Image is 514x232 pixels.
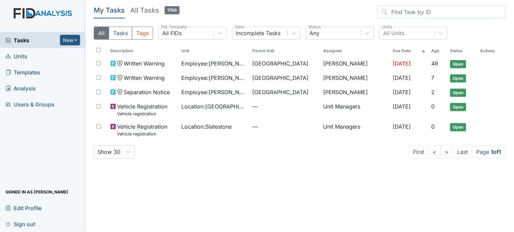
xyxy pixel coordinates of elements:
[393,60,411,67] span: [DATE]
[321,45,390,57] th: Assignee
[5,51,27,61] span: Units
[117,122,168,137] span: Vehicle Registration Vehicle registration
[181,59,247,68] span: Employee : [PERSON_NAME][GEOGRAPHIC_DATA]
[491,148,501,155] strong: 1 of 1
[393,103,411,110] span: [DATE]
[383,29,404,37] div: All Units
[250,45,320,57] th: Toggle SortBy
[321,57,390,71] td: [PERSON_NAME]
[428,45,448,57] th: Toggle SortBy
[252,122,318,131] span: —
[309,29,319,37] div: Any
[390,45,429,57] th: Toggle SortBy
[96,48,101,52] input: Toggle All Rows Selected
[441,145,453,158] a: >
[378,5,506,18] input: Find Task by ID
[124,88,170,96] span: Separation Notice
[5,187,68,197] span: Signed in as [PERSON_NAME]
[181,74,247,82] span: Employee : [PERSON_NAME], Ky'Asia
[130,5,180,15] h5: All Tasks
[321,100,390,120] td: Unit Managers
[117,131,168,137] small: Vehicle registration
[117,111,168,117] small: Vehicle registration
[97,148,120,156] div: Show 30
[162,29,182,37] div: All FIDs
[431,89,435,96] span: 2
[5,67,40,77] span: Templates
[5,219,35,229] span: Sign out
[431,103,435,110] span: 0
[448,45,478,57] th: Toggle SortBy
[252,59,308,68] span: [GEOGRAPHIC_DATA]
[181,102,247,111] span: Location : [GEOGRAPHIC_DATA]
[409,145,506,158] nav: task-pagination
[5,99,55,110] span: Users & Groups
[181,122,232,131] span: Location : Slatestone
[450,74,466,83] span: Open
[5,36,60,44] a: Tasks
[478,45,506,57] th: Actions
[60,35,80,45] button: New
[179,45,250,57] th: Toggle SortBy
[124,74,165,82] span: Written Warning
[252,74,308,82] span: [GEOGRAPHIC_DATA]
[165,6,180,14] span: 1766
[431,60,438,67] span: 49
[124,59,165,68] span: Written Warning
[132,27,153,40] button: Tags
[321,85,390,100] td: [PERSON_NAME]
[94,5,125,15] h5: My Tasks
[109,27,132,40] button: Tasks
[181,88,247,96] span: Employee : [PERSON_NAME]
[252,88,308,96] span: [GEOGRAPHIC_DATA]
[393,123,411,130] span: [DATE]
[321,71,390,85] td: [PERSON_NAME]
[94,27,109,40] button: All
[450,89,466,97] span: Open
[450,103,466,111] span: Open
[252,102,318,111] span: —
[409,145,429,158] a: First
[431,123,435,130] span: 0
[450,123,466,131] span: Open
[431,74,434,81] span: 7
[393,89,411,96] span: [DATE]
[450,60,466,68] span: Open
[321,120,390,140] td: Unit Managers
[94,27,153,40] div: Type filter
[117,102,168,117] span: Vehicle Registration Vehicle registration
[5,83,36,93] span: Analysis
[428,145,441,158] a: <
[453,145,472,158] a: Last
[236,29,281,37] div: Incomplete Tasks
[472,145,506,158] span: Page
[5,203,42,213] span: Edit Profile
[393,74,411,81] span: [DATE]
[108,45,179,57] th: Toggle SortBy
